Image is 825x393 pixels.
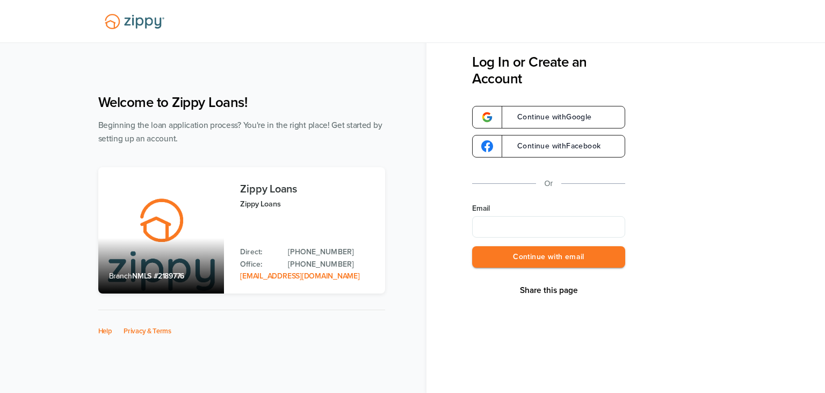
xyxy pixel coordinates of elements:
[472,106,625,128] a: google-logoContinue withGoogle
[98,94,385,111] h1: Welcome to Zippy Loans!
[240,259,277,270] p: Office:
[472,216,625,238] input: Email Address
[288,246,374,258] a: Direct Phone: 512-975-2947
[240,271,359,281] a: Email Address: zippyguide@zippymh.com
[98,9,171,34] img: Lender Logo
[517,285,581,296] button: Share This Page
[109,271,133,281] span: Branch
[132,271,184,281] span: NMLS #2189776
[288,259,374,270] a: Office Phone: 512-975-2947
[545,177,553,190] p: Or
[124,327,171,335] a: Privacy & Terms
[481,111,493,123] img: google-logo
[472,54,625,87] h3: Log In or Create an Account
[506,142,600,150] span: Continue with Facebook
[98,327,112,335] a: Help
[472,203,625,214] label: Email
[240,246,277,258] p: Direct:
[98,120,382,144] span: Beginning the loan application process? You're in the right place! Get started by setting up an a...
[240,183,374,195] h3: Zippy Loans
[472,246,625,268] button: Continue with email
[472,135,625,158] a: google-logoContinue withFacebook
[240,198,374,210] p: Zippy Loans
[506,113,592,121] span: Continue with Google
[481,140,493,152] img: google-logo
